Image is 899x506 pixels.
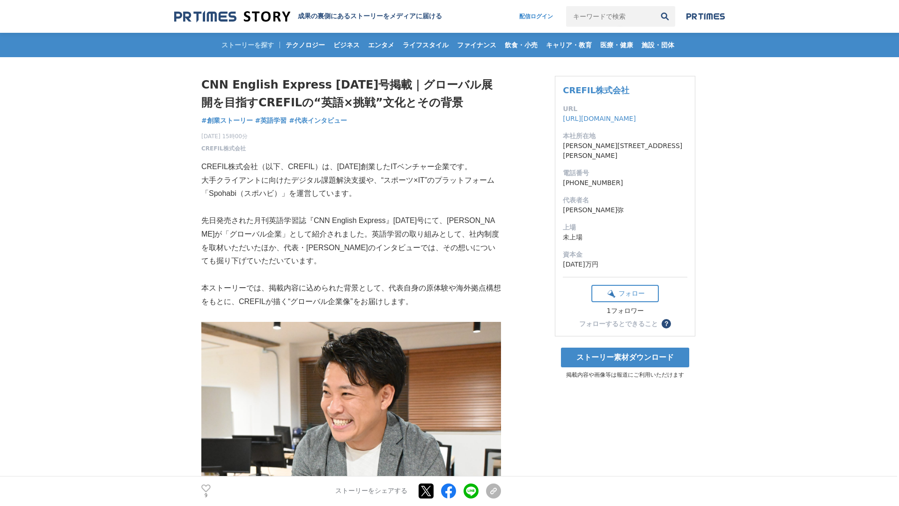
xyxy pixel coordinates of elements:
[591,307,659,315] div: 1フォロワー
[561,348,689,367] a: ストーリー素材ダウンロード
[201,282,501,309] p: 本ストーリーでは、掲載内容に込められた背景として、代表自身の原体験や海外拠点構想をもとに、CREFILが描く“グローバル企業像”をお届けします。
[399,33,452,57] a: ライフスタイル
[174,10,290,23] img: 成果の裏側にあるストーリーをメディアに届ける
[563,85,629,95] a: CREFIL株式会社
[364,33,398,57] a: エンタメ
[563,141,687,161] dd: [PERSON_NAME][STREET_ADDRESS][PERSON_NAME]
[289,116,347,126] a: #代表インタビュー
[510,6,562,27] a: 配信ログイン
[282,33,329,57] a: テクノロジー
[563,178,687,188] dd: [PHONE_NUMBER]
[201,214,501,268] p: 先日発売された月刊英語学習誌『CNN English Express』[DATE]号にて、[PERSON_NAME]が「グローバル企業」として紹介されました。英語学習の取り組みとして、社内制度を...
[591,285,659,302] button: フォロー
[638,33,678,57] a: 施設・団体
[563,104,687,114] dt: URL
[638,41,678,49] span: 施設・団体
[501,41,541,49] span: 飲食・小売
[201,76,501,112] h1: CNN English Express [DATE]号掲載｜グローバル展開を目指すCREFILの“英語×挑戦”文化とその背景
[174,10,442,23] a: 成果の裏側にあるストーリーをメディアに届ける 成果の裏側にあるストーリーをメディアに届ける
[335,487,407,496] p: ストーリーをシェアする
[542,33,596,57] a: キャリア・教育
[566,6,655,27] input: キーワードで検索
[255,116,287,126] a: #英語学習
[563,115,636,122] a: [URL][DOMAIN_NAME]
[686,13,725,20] img: prtimes
[563,205,687,215] dd: [PERSON_NAME]弥
[597,41,637,49] span: 医療・健康
[399,41,452,49] span: ライフスタイル
[555,371,695,379] p: 掲載内容や画像等は報道にご利用いただけます
[201,144,246,153] a: CREFIL株式会社
[201,174,501,201] p: 大手クライアントに向けたデジタル課題解決支援や、“スポーツ×IT”のプラットフォーム「Spohabi（スポハビ）」を運営しています。
[501,33,541,57] a: 飲食・小売
[663,320,670,327] span: ？
[563,260,687,269] dd: [DATE]万円
[298,12,442,21] h2: 成果の裏側にあるストーリーをメディアに届ける
[563,250,687,260] dt: 資本金
[563,223,687,232] dt: 上場
[201,116,253,125] span: #創業ストーリー
[255,116,287,125] span: #英語学習
[364,41,398,49] span: エンタメ
[563,195,687,205] dt: 代表者名
[330,41,363,49] span: ビジネス
[282,41,329,49] span: テクノロジー
[662,319,671,328] button: ？
[330,33,363,57] a: ビジネス
[563,232,687,242] dd: 未上場
[579,320,658,327] div: フォローするとできること
[453,33,500,57] a: ファイナンス
[563,168,687,178] dt: 電話番号
[563,131,687,141] dt: 本社所在地
[453,41,500,49] span: ファイナンス
[201,116,253,126] a: #創業ストーリー
[542,41,596,49] span: キャリア・教育
[201,132,248,141] span: [DATE] 15時00分
[597,33,637,57] a: 医療・健康
[655,6,675,27] button: 検索
[201,160,501,174] p: CREFIL株式会社（以下、CREFIL）は、[DATE]創業したITベンチャー企業です。
[289,116,347,125] span: #代表インタビュー
[201,493,211,498] p: 9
